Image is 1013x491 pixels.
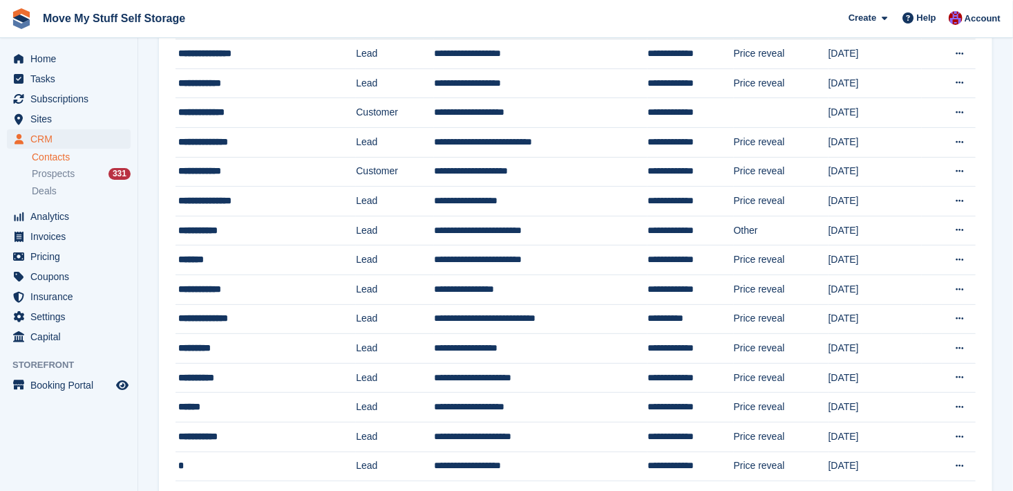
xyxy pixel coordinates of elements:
td: [DATE] [829,127,922,157]
td: [DATE] [829,39,922,69]
td: [DATE] [829,304,922,334]
span: Analytics [30,207,113,226]
img: stora-icon-8386f47178a22dfd0bd8f6a31ec36ba5ce8667c1dd55bd0f319d3a0aa187defe.svg [11,8,32,29]
span: Storefront [12,358,138,372]
a: Contacts [32,151,131,164]
td: [DATE] [829,422,922,452]
span: Help [917,11,936,25]
span: Pricing [30,247,113,266]
a: menu [7,267,131,286]
a: menu [7,49,131,68]
a: menu [7,327,131,346]
td: [DATE] [829,216,922,245]
span: Home [30,49,113,68]
td: Lead [356,363,434,393]
a: menu [7,227,131,246]
a: menu [7,89,131,109]
td: [DATE] [829,187,922,216]
a: menu [7,287,131,306]
td: [DATE] [829,98,922,128]
span: Prospects [32,167,75,180]
td: Lead [356,127,434,157]
td: Price reveal [734,68,829,98]
td: Customer [356,98,434,128]
td: Customer [356,157,434,187]
span: Sites [30,109,113,129]
td: Price reveal [734,334,829,364]
span: Deals [32,185,57,198]
td: [DATE] [829,68,922,98]
span: Coupons [30,267,113,286]
span: Subscriptions [30,89,113,109]
a: Move My Stuff Self Storage [37,7,191,30]
a: Deals [32,184,131,198]
td: Price reveal [734,157,829,187]
td: Other [734,216,829,245]
td: Price reveal [734,187,829,216]
td: Lead [356,187,434,216]
a: menu [7,207,131,226]
td: Lead [356,304,434,334]
img: Carrie Machin [949,11,963,25]
span: Insurance [30,287,113,306]
td: [DATE] [829,245,922,275]
td: Lead [356,245,434,275]
a: menu [7,129,131,149]
td: Price reveal [734,304,829,334]
span: CRM [30,129,113,149]
div: 331 [108,168,131,180]
span: Settings [30,307,113,326]
td: [DATE] [829,334,922,364]
td: [DATE] [829,275,922,304]
td: Price reveal [734,275,829,304]
span: Booking Portal [30,376,113,395]
td: [DATE] [829,393,922,423]
a: menu [7,307,131,326]
a: menu [7,376,131,395]
td: Price reveal [734,245,829,275]
a: menu [7,69,131,89]
td: Price reveal [734,422,829,452]
td: Price reveal [734,39,829,69]
a: menu [7,109,131,129]
a: Preview store [114,377,131,393]
td: Lead [356,39,434,69]
td: [DATE] [829,363,922,393]
td: Price reveal [734,452,829,481]
td: Lead [356,216,434,245]
td: Lead [356,68,434,98]
td: Lead [356,452,434,481]
td: Price reveal [734,127,829,157]
td: Lead [356,334,434,364]
span: Account [965,12,1001,26]
a: menu [7,247,131,266]
td: Lead [356,393,434,423]
td: Lead [356,422,434,452]
span: Create [849,11,876,25]
td: Price reveal [734,363,829,393]
span: Capital [30,327,113,346]
a: Prospects 331 [32,167,131,181]
span: Invoices [30,227,113,246]
td: Lead [356,275,434,304]
td: [DATE] [829,452,922,481]
td: Price reveal [734,393,829,423]
span: Tasks [30,69,113,89]
td: [DATE] [829,157,922,187]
